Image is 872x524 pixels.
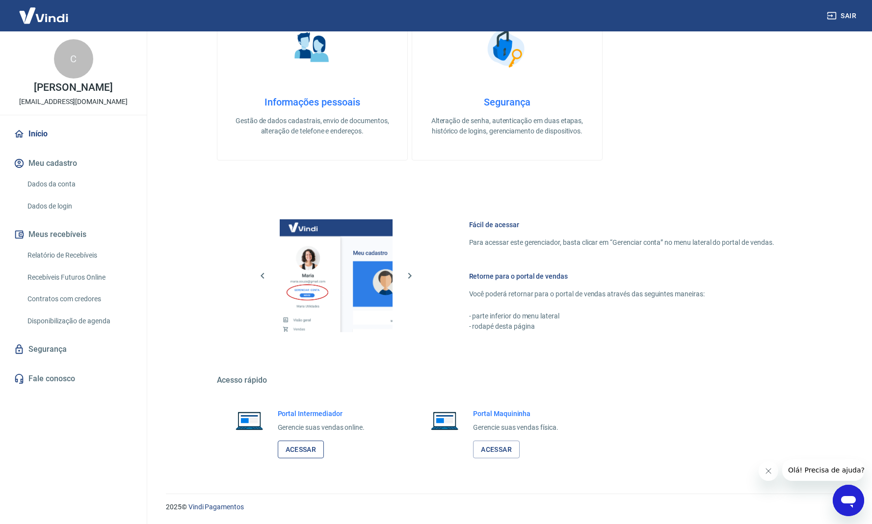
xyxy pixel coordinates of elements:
h4: Segurança [428,96,586,108]
button: Meus recebíveis [12,224,135,245]
img: Informações pessoais [288,24,337,73]
iframe: Fechar mensagem [759,461,778,481]
p: Gerencie suas vendas física. [473,422,558,433]
img: Imagem da dashboard mostrando o botão de gerenciar conta na sidebar no lado esquerdo [280,219,393,332]
a: Contratos com credores [24,289,135,309]
h6: Fácil de acessar [469,220,774,230]
p: Alteração de senha, autenticação em duas etapas, histórico de logins, gerenciamento de dispositivos. [428,116,586,136]
iframe: Botão para abrir a janela de mensagens [833,485,864,516]
p: [EMAIL_ADDRESS][DOMAIN_NAME] [19,97,128,107]
a: Relatório de Recebíveis [24,245,135,265]
img: Imagem de um notebook aberto [229,409,270,432]
span: Olá! Precisa de ajuda? [6,7,82,15]
a: Dados da conta [24,174,135,194]
p: 2025 © [166,502,848,512]
a: Dados de login [24,196,135,216]
a: Segurança [12,339,135,360]
a: Fale conosco [12,368,135,390]
h6: Portal Maquininha [473,409,558,419]
h4: Informações pessoais [233,96,392,108]
p: [PERSON_NAME] [34,82,112,93]
p: Gestão de dados cadastrais, envio de documentos, alteração de telefone e endereços. [233,116,392,136]
button: Meu cadastro [12,153,135,174]
iframe: Mensagem da empresa [782,459,864,481]
img: Segurança [482,24,531,73]
a: Início [12,123,135,145]
p: Você poderá retornar para o portal de vendas através das seguintes maneiras: [469,289,774,299]
p: Gerencie suas vendas online. [278,422,365,433]
img: Imagem de um notebook aberto [424,409,465,432]
img: Vindi [12,0,76,30]
h5: Acesso rápido [217,375,798,385]
div: C [54,39,93,79]
p: - parte inferior do menu lateral [469,311,774,321]
a: Vindi Pagamentos [188,503,244,511]
a: Disponibilização de agenda [24,311,135,331]
h6: Portal Intermediador [278,409,365,419]
button: Sair [825,7,860,25]
a: Acessar [473,441,520,459]
h6: Retorne para o portal de vendas [469,271,774,281]
a: Recebíveis Futuros Online [24,267,135,288]
p: Para acessar este gerenciador, basta clicar em “Gerenciar conta” no menu lateral do portal de ven... [469,237,774,248]
p: - rodapé desta página [469,321,774,332]
a: Acessar [278,441,324,459]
